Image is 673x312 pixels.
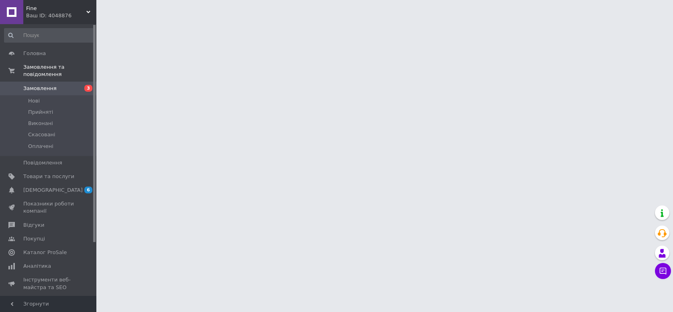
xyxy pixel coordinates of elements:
span: Каталог ProSale [23,249,67,256]
span: Аналітика [23,263,51,270]
span: Показники роботи компанії [23,200,74,215]
span: Відгуки [23,222,44,229]
div: Ваш ID: 4048876 [26,12,96,19]
span: Повідомлення [23,159,62,166]
span: Покупці [23,235,45,242]
span: [DEMOGRAPHIC_DATA] [23,187,83,194]
span: Оплачені [28,143,53,150]
span: Виконані [28,120,53,127]
span: Прийняті [28,109,53,116]
span: Інструменти веб-майстра та SEO [23,276,74,291]
span: Нові [28,97,40,105]
span: Скасовані [28,131,55,138]
span: 6 [84,187,92,193]
button: Чат з покупцем [655,263,671,279]
span: Замовлення [23,85,57,92]
span: Головна [23,50,46,57]
span: 3 [84,85,92,92]
span: Замовлення та повідомлення [23,64,96,78]
span: Товари та послуги [23,173,74,180]
span: Fine [26,5,86,12]
input: Пошук [4,28,94,43]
